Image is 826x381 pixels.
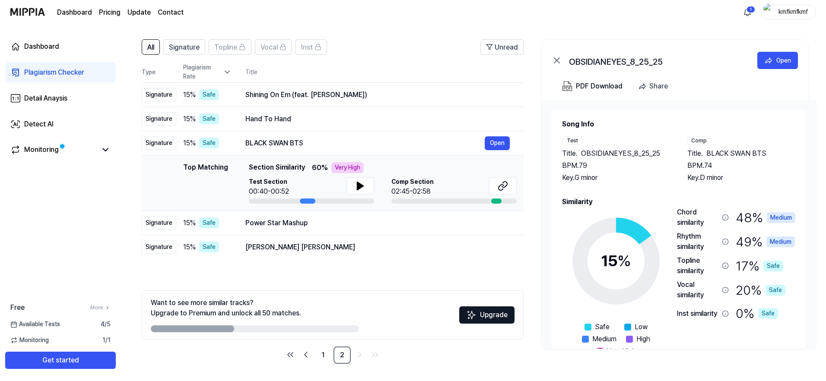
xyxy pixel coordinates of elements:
[687,148,703,159] span: Title .
[142,88,176,101] div: Signature
[301,42,313,53] span: Inst
[24,119,54,129] div: Detect AI
[127,7,151,18] a: Update
[740,5,754,19] button: 알림1
[142,62,176,83] th: Type
[757,52,798,69] button: Open
[687,136,711,145] div: Comp
[199,113,219,124] div: Safe
[312,163,328,173] span: 60 %
[760,5,816,19] button: profilekmfkmfkmf
[245,138,485,148] div: BLACK SWAN BTS
[391,177,434,186] span: Comp Section
[677,207,718,228] div: Chord similarity
[334,346,351,364] a: 2
[209,39,251,55] button: Topline
[142,136,176,150] div: Signature
[576,81,623,92] div: PDF Download
[758,308,778,319] div: Safe
[5,352,116,369] button: Get started
[592,334,616,344] span: Medium
[736,280,785,300] div: 20 %
[776,56,791,65] div: Open
[183,218,196,228] span: 15 %
[766,285,785,296] div: Safe
[5,62,116,83] a: Plagiarism Checker
[581,148,660,159] span: OBSIDIANEYES_8_25_25
[24,93,67,104] div: Detail Anaysis
[677,280,718,300] div: Vocal similarity
[595,322,610,332] span: Safe
[562,197,795,207] h2: Similarity
[747,6,755,13] div: 1
[163,39,205,55] button: Signature
[677,231,718,252] div: Rhythm similarity
[261,42,278,53] span: Vocal
[562,148,578,159] span: Title .
[706,148,766,159] span: BLACK SWAN BTS
[763,261,783,271] div: Safe
[10,302,25,313] span: Free
[102,336,111,345] span: 1 / 1
[736,304,778,323] div: 0 %
[687,161,795,171] div: BPM. 74
[245,218,510,228] div: Power Star Mashup
[459,306,515,324] button: Upgrade
[736,231,795,252] div: 49 %
[90,304,111,312] a: More
[183,162,228,204] div: Top Matching
[245,90,510,100] div: Shining On Em (feat. [PERSON_NAME])
[249,177,289,186] span: Test Section
[169,42,200,53] span: Signature
[199,138,219,148] div: Safe
[10,336,49,345] span: Monitoring
[214,42,237,53] span: Topline
[776,7,810,16] div: kmfkmfkmf
[636,334,650,344] span: High
[142,216,176,230] div: Signature
[142,346,524,364] nav: pagination
[101,320,111,329] span: 4 / 5
[485,136,510,150] button: Open
[495,42,518,53] span: Unread
[295,39,327,55] button: Inst
[283,348,297,362] a: Go to first page
[353,348,366,362] a: Go to next page
[677,255,718,276] div: Topline similarity
[635,322,648,332] span: Low
[569,55,742,66] div: OBSIDIANEYES_8_25_25
[677,309,718,319] div: Inst similarity
[607,346,636,356] span: Very High
[763,3,774,21] img: profile
[541,100,816,349] a: Song InfoTestTitle.OBSIDIANEYES_8_25_25BPM.79Key.G minorCompTitle.BLACK SWAN BTSBPM.74Key.D minor...
[299,348,313,362] a: Go to previous page
[99,7,121,18] a: Pricing
[635,78,675,95] button: Share
[10,320,60,329] span: Available Tests
[199,242,219,252] div: Safe
[687,173,795,183] div: Key. D minor
[24,67,84,78] div: Plagiarism Checker
[766,236,795,247] div: Medium
[562,161,670,171] div: BPM. 79
[183,63,232,81] div: Plagiarism Rate
[562,136,583,145] div: Test
[57,7,92,18] a: Dashboard
[459,314,515,322] a: SparklesUpgrade
[245,114,510,124] div: Hand To Hand
[391,186,434,197] div: 02:45-02:58
[562,173,670,183] div: Key. G minor
[601,249,631,273] div: 15
[24,145,59,155] div: Monitoring
[649,81,668,92] div: Share
[158,7,184,18] a: Contact
[331,162,364,173] div: Very High
[142,240,176,254] div: Signature
[562,81,572,91] img: PDF Download
[249,162,305,173] span: Section Similarity
[767,212,795,223] div: Medium
[255,39,292,55] button: Vocal
[183,242,196,252] span: 15 %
